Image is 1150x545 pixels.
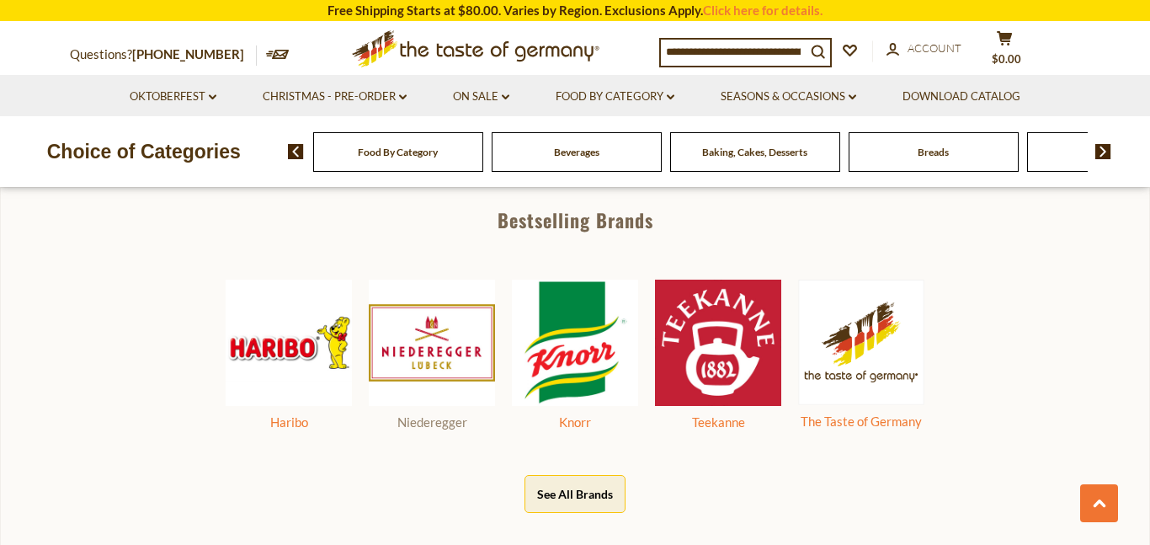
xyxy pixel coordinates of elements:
[369,412,495,433] div: Niederegger
[979,30,1030,72] button: $0.00
[556,88,674,106] a: Food By Category
[226,412,352,433] div: Haribo
[263,88,407,106] a: Christmas - PRE-ORDER
[655,393,781,433] a: Teekanne
[886,40,961,58] a: Account
[358,146,438,158] a: Food By Category
[992,52,1021,66] span: $0.00
[798,393,924,432] a: The Taste of Germany
[70,44,257,66] p: Questions?
[1,211,1149,229] div: Bestselling Brands
[1095,144,1111,159] img: next arrow
[130,88,216,106] a: Oktoberfest
[369,393,495,433] a: Niederegger
[369,280,495,406] img: Niederegger
[453,88,509,106] a: On Sale
[655,280,781,406] img: Teekanne
[902,88,1020,106] a: Download Catalog
[512,280,638,406] img: Knorr
[655,412,781,433] div: Teekanne
[721,88,856,106] a: Seasons & Occasions
[798,411,924,432] div: The Taste of Germany
[512,393,638,433] a: Knorr
[908,41,961,55] span: Account
[226,280,352,406] img: Haribo
[226,393,352,433] a: Haribo
[288,144,304,159] img: previous arrow
[703,3,823,18] a: Click here for details.
[132,46,244,61] a: [PHONE_NUMBER]
[524,475,626,513] button: See All Brands
[798,280,924,405] img: The Taste of Germany
[918,146,949,158] a: Breads
[554,146,599,158] a: Beverages
[512,412,638,433] div: Knorr
[702,146,807,158] a: Baking, Cakes, Desserts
